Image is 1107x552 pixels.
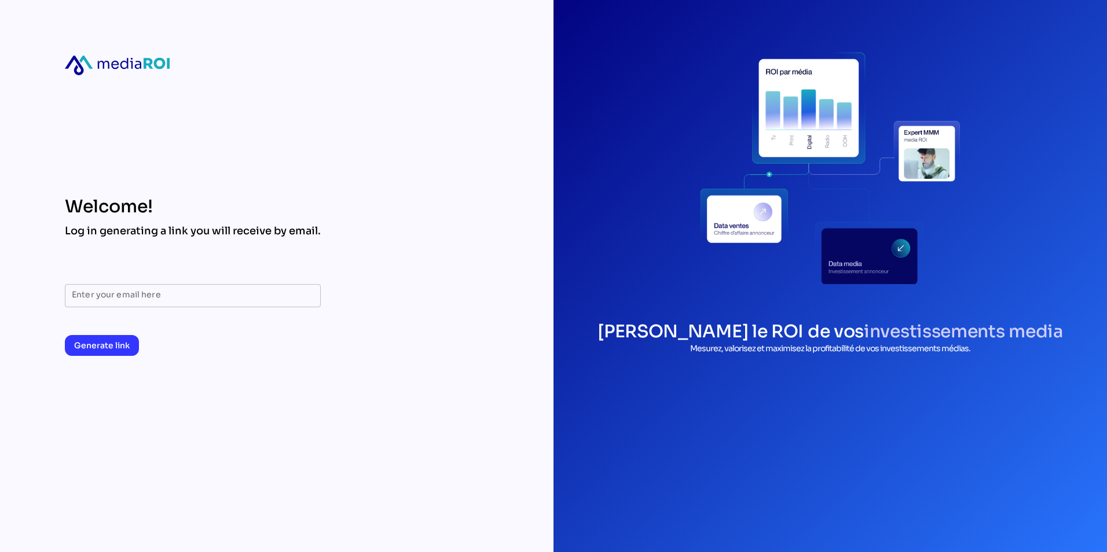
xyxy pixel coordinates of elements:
[65,56,170,75] div: mediaroi
[65,224,321,238] div: Log in generating a link you will receive by email.
[72,284,314,307] input: Enter your email here
[65,335,139,356] button: Generate link
[598,321,1063,343] h1: [PERSON_NAME] le ROI de vos
[65,196,321,217] div: Welcome!
[700,37,961,297] div: login
[864,321,1063,343] span: investissements media
[74,338,130,352] span: Generate link
[598,343,1063,355] p: Mesurez, valorisez et maximisez la profitabilité de vos investissements médias.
